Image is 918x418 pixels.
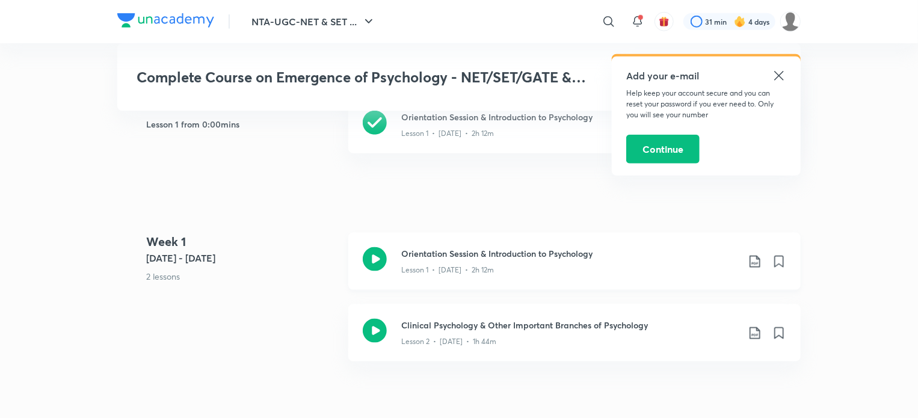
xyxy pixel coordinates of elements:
[146,270,339,283] p: 2 lessons
[137,69,608,86] h3: Complete Course on Emergence of Psychology - NET/SET/GATE & Clinical Psychology
[401,128,494,139] p: Lesson 1 • [DATE] • 2h 12m
[659,16,670,27] img: avatar
[146,233,339,251] h4: Week 1
[401,265,494,275] p: Lesson 1 • [DATE] • 2h 12m
[655,12,674,31] button: avatar
[401,247,738,260] h3: Orientation Session & Introduction to Psychology
[146,251,339,265] h5: [DATE] - [DATE]
[780,11,801,32] img: Kumarica
[401,319,738,331] h3: Clinical Psychology & Other Important Branches of Psychology
[734,16,746,28] img: streak
[348,96,801,168] a: Orientation Session & Introduction to PsychologyLesson 1 • [DATE] • 2h 12m
[348,233,801,304] a: Orientation Session & Introduction to PsychologyLesson 1 • [DATE] • 2h 12m
[117,13,214,28] img: Company Logo
[626,88,786,120] p: Help keep your account secure and you can reset your password if you ever need to. Only you will ...
[401,111,738,123] h3: Orientation Session & Introduction to Psychology
[626,69,786,83] h5: Add your e-mail
[626,135,700,164] button: Continue
[117,13,214,31] a: Company Logo
[146,118,339,131] h5: Lesson 1 from 0:00mins
[244,10,383,34] button: NTA-UGC-NET & SET ...
[401,336,496,347] p: Lesson 2 • [DATE] • 1h 44m
[348,304,801,376] a: Clinical Psychology & Other Important Branches of PsychologyLesson 2 • [DATE] • 1h 44m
